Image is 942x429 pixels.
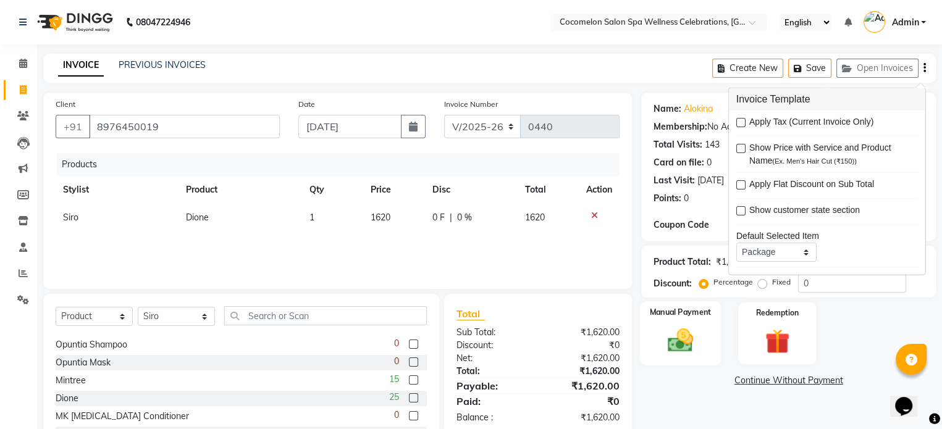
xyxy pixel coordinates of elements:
[302,176,364,204] th: Qty
[444,99,498,110] label: Invoice Number
[136,5,190,40] b: 08047224946
[579,176,620,204] th: Action
[684,192,689,205] div: 0
[457,211,472,224] span: 0 %
[538,339,629,352] div: ₹0
[890,380,930,417] iframe: chat widget
[63,212,78,223] span: Siro
[56,410,189,423] div: MK [MEDICAL_DATA] Conditioner
[394,355,399,368] span: 0
[654,192,681,205] div: Points:
[447,411,538,424] div: Balance :
[684,102,713,115] a: Alokina
[394,409,399,422] span: 0
[772,277,791,288] label: Fixed
[712,59,783,78] button: Create New
[389,391,399,404] span: 25
[654,138,702,151] div: Total Visits:
[298,99,315,110] label: Date
[56,374,86,387] div: Mintree
[56,356,111,369] div: Opuntia Mask
[538,411,629,424] div: ₹1,620.00
[538,352,629,365] div: ₹1,620.00
[518,176,579,204] th: Total
[56,176,179,204] th: Stylist
[56,392,78,405] div: Dione
[56,99,75,110] label: Client
[538,394,629,409] div: ₹0
[447,326,538,339] div: Sub Total:
[538,365,629,378] div: ₹1,620.00
[447,339,538,352] div: Discount:
[56,338,127,351] div: Opuntia Shampoo
[654,277,692,290] div: Discount:
[707,156,712,169] div: 0
[654,256,711,269] div: Product Total:
[788,59,831,78] button: Save
[654,120,707,133] div: Membership:
[757,326,797,357] img: _gift.svg
[447,394,538,409] div: Paid:
[697,174,724,187] div: [DATE]
[179,176,301,204] th: Product
[89,115,280,138] input: Search by Name/Mobile/Email/Code
[891,16,919,29] span: Admin
[705,138,720,151] div: 143
[58,54,104,77] a: INVOICE
[456,307,485,320] span: Total
[538,378,629,393] div: ₹1,620.00
[713,277,753,288] label: Percentage
[864,11,885,33] img: Admin
[756,307,799,319] label: Redemption
[371,212,390,223] span: 1620
[749,141,908,167] span: Show Price with Service and Product Name
[654,156,704,169] div: Card on file:
[394,337,399,350] span: 0
[749,178,874,193] span: Apply Flat Discount on Sub Total
[749,115,873,131] span: Apply Tax (Current Invoice Only)
[32,5,116,40] img: logo
[57,153,629,176] div: Products
[224,306,427,325] input: Search or Scan
[729,88,925,110] h3: Invoice Template
[186,212,209,223] span: Dione
[447,378,538,393] div: Payable:
[525,212,545,223] span: 1620
[716,256,755,269] div: ₹1,620.00
[538,326,629,339] div: ₹1,620.00
[119,59,206,70] a: PREVIOUS INVOICES
[772,157,857,165] span: (Ex. Men's Hair Cut (₹150))
[654,102,681,115] div: Name:
[644,374,933,387] a: Continue Without Payment
[56,115,90,138] button: +91
[389,373,399,386] span: 15
[432,211,445,224] span: 0 F
[447,352,538,365] div: Net:
[660,326,702,356] img: _cash.svg
[654,120,923,133] div: No Active Membership
[749,204,860,219] span: Show customer state section
[309,212,314,223] span: 1
[654,219,744,231] div: Coupon Code
[447,365,538,378] div: Total:
[654,174,695,187] div: Last Visit:
[425,176,518,204] th: Disc
[363,176,425,204] th: Price
[836,59,919,78] button: Open Invoices
[736,230,918,243] div: Default Selected Item
[450,211,452,224] span: |
[650,306,712,318] label: Manual Payment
